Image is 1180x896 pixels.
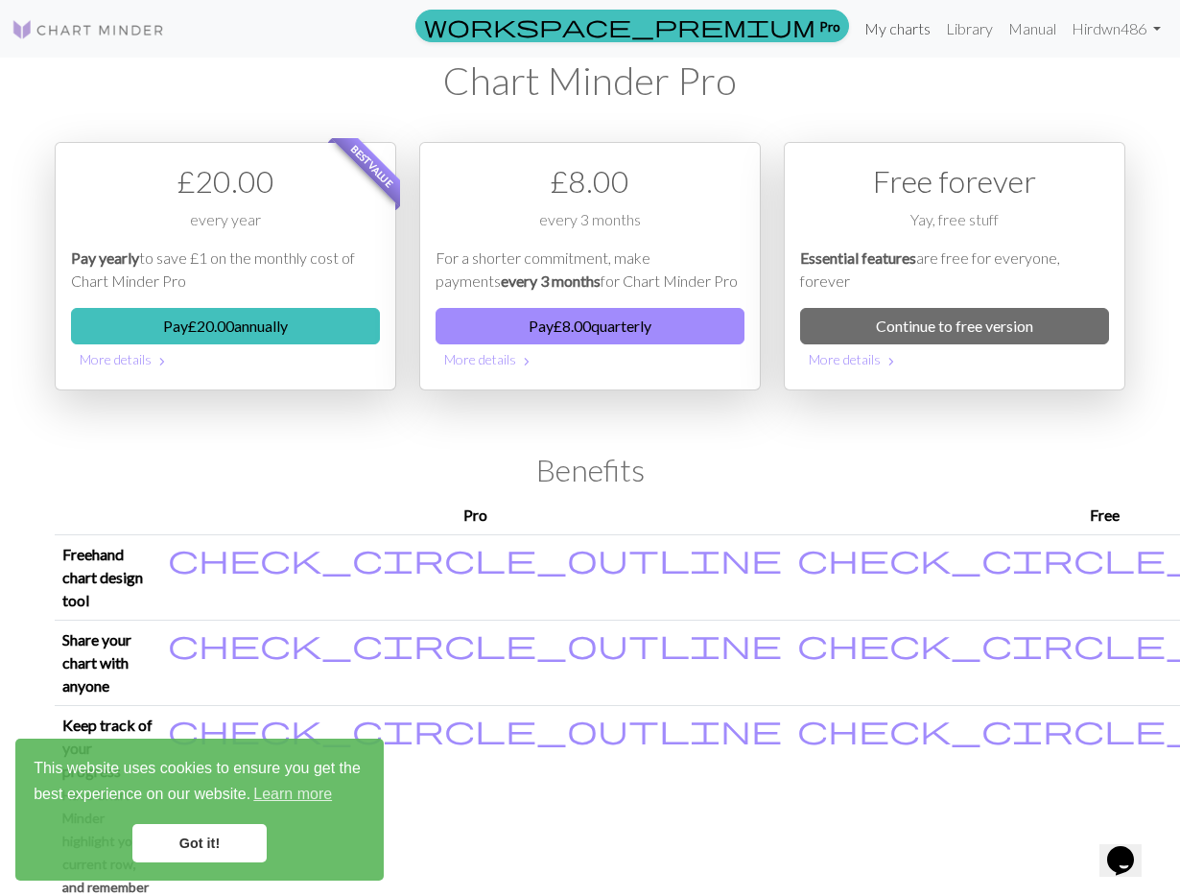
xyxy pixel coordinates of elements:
a: Hirdwn486 [1064,10,1168,48]
div: Free option [784,142,1125,390]
div: Yay, free stuff [800,208,1109,247]
i: Included [168,714,782,744]
span: Best value [332,126,413,207]
a: Manual [1001,10,1064,48]
div: £ 20.00 [71,158,380,204]
th: Pro [160,496,790,535]
div: every 3 months [436,208,744,247]
p: Share your chart with anyone [62,628,153,697]
span: This website uses cookies to ensure you get the best experience on our website. [34,757,366,809]
a: Library [938,10,1001,48]
i: Included [168,628,782,659]
a: My charts [857,10,938,48]
div: Free forever [800,158,1109,204]
iframe: chat widget [1099,819,1161,877]
p: are free for everyone, forever [800,247,1109,293]
p: For a shorter commitment, make payments for Chart Minder Pro [436,247,744,293]
a: Continue to free version [800,308,1109,344]
span: chevron_right [154,352,170,371]
p: to save £1 on the monthly cost of Chart Minder Pro [71,247,380,293]
span: check_circle_outline [168,711,782,747]
div: £ 8.00 [436,158,744,204]
p: Freehand chart design tool [62,543,153,612]
div: Payment option 1 [55,142,396,390]
a: learn more about cookies [250,780,335,809]
div: Payment option 2 [419,142,761,390]
button: More details [436,344,744,374]
span: check_circle_outline [168,540,782,577]
em: every 3 months [501,271,601,290]
p: Keep track of your progress [62,714,153,783]
span: chevron_right [519,352,534,371]
button: More details [800,344,1109,374]
a: Pro [415,10,849,42]
span: workspace_premium [424,12,815,39]
button: Pay£8.00quarterly [436,308,744,344]
span: check_circle_outline [168,625,782,662]
div: cookieconsent [15,739,384,881]
h2: Benefits [55,452,1125,488]
button: More details [71,344,380,374]
i: Included [168,543,782,574]
a: dismiss cookie message [132,824,267,862]
button: Pay£20.00annually [71,308,380,344]
h1: Chart Minder Pro [55,58,1125,104]
img: Logo [12,18,165,41]
em: Essential features [800,248,916,267]
span: chevron_right [884,352,899,371]
div: every year [71,208,380,247]
em: Pay yearly [71,248,139,267]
